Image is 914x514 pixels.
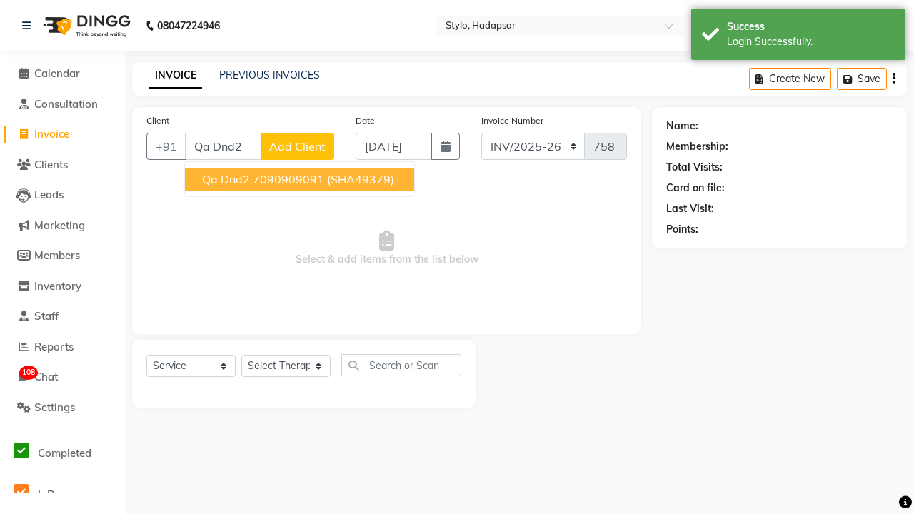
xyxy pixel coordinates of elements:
[327,172,394,186] span: (SHA49379)
[34,279,81,293] span: Inventory
[666,160,723,175] div: Total Visits:
[157,6,220,46] b: 08047224946
[185,133,261,160] input: Search by Name/Mobile/Email/Code
[34,340,74,353] span: Reports
[727,19,895,34] div: Success
[202,172,250,186] span: Qa Dnd2
[666,222,698,237] div: Points:
[34,127,69,141] span: Invoice
[38,446,91,460] span: Completed
[34,370,58,383] span: Chat
[34,309,59,323] span: Staff
[34,97,98,111] span: Consultation
[36,6,134,46] img: logo
[4,248,121,264] a: Members
[34,188,64,201] span: Leads
[356,114,375,127] label: Date
[837,68,887,90] button: Save
[146,114,169,127] label: Client
[269,139,326,153] span: Add Client
[4,278,121,295] a: Inventory
[4,369,121,385] a: 108Chat
[4,218,121,234] a: Marketing
[666,119,698,133] div: Name:
[253,172,324,186] ngb-highlight: 7090909091
[666,201,714,216] div: Last Visit:
[4,126,121,143] a: Invoice
[341,354,461,376] input: Search or Scan
[149,63,202,89] a: INVOICE
[34,400,75,414] span: Settings
[666,139,728,154] div: Membership:
[261,133,334,160] button: Add Client
[4,308,121,325] a: Staff
[4,187,121,203] a: Leads
[4,400,121,416] a: Settings
[38,488,91,501] span: InProgress
[481,114,543,127] label: Invoice Number
[34,248,80,262] span: Members
[4,339,121,356] a: Reports
[146,177,627,320] span: Select & add items from the list below
[4,157,121,173] a: Clients
[34,158,68,171] span: Clients
[19,366,38,380] span: 108
[34,66,80,80] span: Calendar
[666,181,725,196] div: Card on file:
[219,69,320,81] a: PREVIOUS INVOICES
[749,68,831,90] button: Create New
[727,34,895,49] div: Login Successfully.
[4,66,121,82] a: Calendar
[146,133,186,160] button: +91
[34,218,85,232] span: Marketing
[4,96,121,113] a: Consultation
